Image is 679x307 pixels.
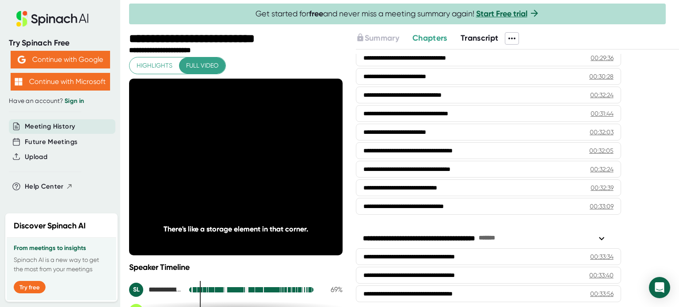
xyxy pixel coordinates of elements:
div: 00:33:56 [590,289,614,298]
div: 00:30:28 [589,72,614,81]
a: Sign in [65,97,84,105]
h2: Discover Spinach AI [14,220,86,232]
button: Continue with Google [11,51,110,68]
span: Full video [186,60,218,71]
h3: From meetings to insights [14,245,109,252]
div: Open Intercom Messenger [649,277,670,298]
div: 00:32:24 [590,165,614,174]
b: free [309,9,323,19]
div: There's like a storage element in that corner. [150,225,321,233]
span: Chapters [412,33,447,43]
div: Upgrade to access [356,32,412,45]
button: Summary [356,32,399,44]
button: Chapters [412,32,447,44]
button: Continue with Microsoft [11,73,110,91]
span: Highlights [137,60,172,71]
div: 00:29:36 [591,53,614,62]
button: Meeting History [25,121,75,132]
button: Transcript [461,32,499,44]
img: Aehbyd4JwY73AAAAAElFTkSuQmCC [18,56,26,64]
button: Future Meetings [25,137,77,147]
button: Full video [179,57,225,74]
div: 00:32:03 [590,128,614,136]
div: SL [129,283,143,297]
div: 00:31:44 [591,109,614,118]
p: Spinach AI is a new way to get the most from your meetings [14,255,109,274]
div: 69 % [320,285,343,294]
span: Get started for and never miss a meeting summary again! [256,9,540,19]
div: 00:33:40 [589,271,614,280]
div: 00:33:09 [590,202,614,211]
div: 00:33:34 [590,252,614,261]
span: Help Center [25,182,64,192]
button: Try free [14,281,46,293]
button: Upload [25,152,47,162]
div: 00:32:05 [589,146,614,155]
div: 00:32:24 [590,91,614,99]
div: 00:32:39 [591,183,614,192]
div: Try Spinach Free [9,38,111,48]
button: Help Center [25,182,73,192]
span: Transcript [461,33,499,43]
div: Have an account? [9,97,111,105]
span: Summary [365,33,399,43]
button: Highlights [130,57,179,74]
a: Start Free trial [476,9,527,19]
div: Speaker Timeline [129,262,343,272]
